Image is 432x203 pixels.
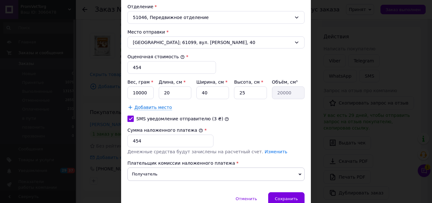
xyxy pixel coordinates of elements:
span: Добавить место [134,105,172,110]
div: Объём, см³ [272,79,305,85]
a: Изменить [265,149,287,154]
span: Сохранить [275,196,298,201]
span: Отменить [236,196,257,201]
div: Отделение [127,3,305,10]
label: Сумма наложенного платежа [127,128,203,133]
span: Получатель [127,168,305,181]
label: Длина, см [159,79,186,85]
div: Место отправки [127,29,305,35]
span: Денежные средства будут зачислены на расчетный счет. [127,149,287,154]
div: 51046, Передвижное отделение [127,11,305,24]
label: Высота, см [234,79,263,85]
span: [GEOGRAPHIC_DATA]; 61099, вул. [PERSON_NAME], 40 [133,39,292,46]
label: Вес, грам [127,79,153,85]
span: Плательщик комиссии наложенного платежа [127,161,235,166]
label: Ширина, см [196,79,227,85]
label: Оценочная стоимость [127,54,185,59]
label: SMS уведомление отправителю (3 ₴) [136,116,223,121]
